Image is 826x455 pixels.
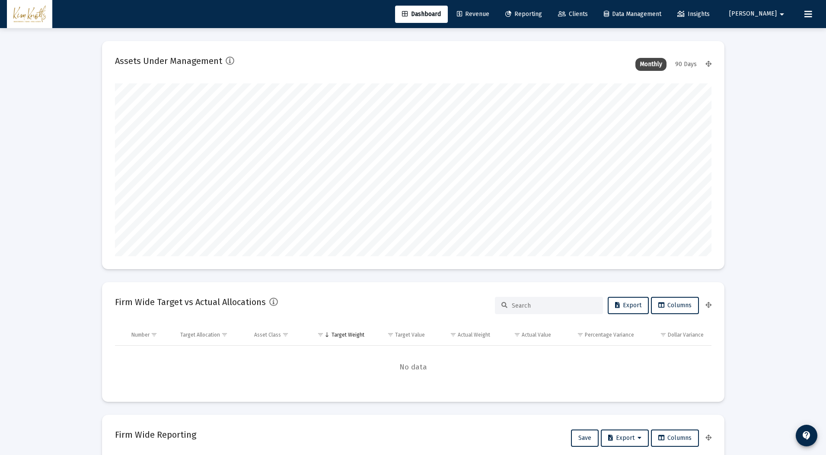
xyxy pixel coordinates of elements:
[635,58,667,71] div: Monthly
[317,331,324,338] span: Show filter options for column 'Target Weight'
[514,331,520,338] span: Show filter options for column 'Actual Value'
[658,434,692,442] span: Columns
[115,295,266,309] h2: Firm Wide Target vs Actual Allocations
[719,5,797,22] button: [PERSON_NAME]
[597,6,668,23] a: Data Management
[248,325,306,345] td: Column Asset Class
[777,6,787,23] mat-icon: arrow_drop_down
[13,6,46,23] img: Dashboard
[370,325,431,345] td: Column Target Value
[505,10,542,18] span: Reporting
[395,6,448,23] a: Dashboard
[174,325,248,345] td: Column Target Allocation
[578,434,591,442] span: Save
[125,325,175,345] td: Column Number
[658,302,692,309] span: Columns
[498,6,549,23] a: Reporting
[640,325,711,345] td: Column Dollar Variance
[457,10,489,18] span: Revenue
[571,430,599,447] button: Save
[221,331,228,338] span: Show filter options for column 'Target Allocation'
[254,331,281,338] div: Asset Class
[577,331,584,338] span: Show filter options for column 'Percentage Variance'
[115,54,222,68] h2: Assets Under Management
[551,6,595,23] a: Clients
[332,331,364,338] div: Target Weight
[450,6,496,23] a: Revenue
[115,428,196,442] h2: Firm Wide Reporting
[660,331,667,338] span: Show filter options for column 'Dollar Variance'
[677,10,710,18] span: Insights
[282,331,289,338] span: Show filter options for column 'Asset Class'
[180,331,220,338] div: Target Allocation
[458,331,490,338] div: Actual Weight
[522,331,551,338] div: Actual Value
[729,10,777,18] span: [PERSON_NAME]
[651,430,699,447] button: Columns
[557,325,640,345] td: Column Percentage Variance
[651,297,699,314] button: Columns
[671,58,701,71] div: 90 Days
[431,325,496,345] td: Column Actual Weight
[601,430,649,447] button: Export
[608,434,641,442] span: Export
[608,297,649,314] button: Export
[512,302,596,309] input: Search
[115,325,711,389] div: Data grid
[668,331,704,338] div: Dollar Variance
[115,363,711,372] span: No data
[402,10,441,18] span: Dashboard
[558,10,588,18] span: Clients
[670,6,717,23] a: Insights
[585,331,634,338] div: Percentage Variance
[387,331,394,338] span: Show filter options for column 'Target Value'
[450,331,456,338] span: Show filter options for column 'Actual Weight'
[496,325,557,345] td: Column Actual Value
[604,10,661,18] span: Data Management
[306,325,370,345] td: Column Target Weight
[131,331,150,338] div: Number
[801,430,812,441] mat-icon: contact_support
[151,331,157,338] span: Show filter options for column 'Number'
[615,302,641,309] span: Export
[395,331,425,338] div: Target Value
